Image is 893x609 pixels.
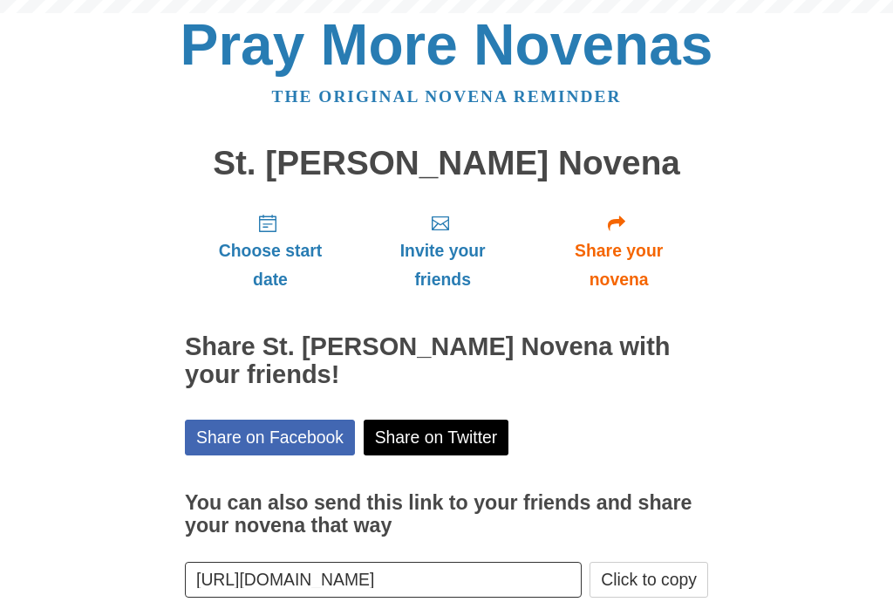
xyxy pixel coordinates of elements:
span: Invite your friends [373,236,512,294]
h1: St. [PERSON_NAME] Novena [185,145,708,182]
h3: You can also send this link to your friends and share your novena that way [185,492,708,537]
button: Click to copy [590,562,708,598]
a: Share on Facebook [185,420,355,455]
a: Invite your friends [356,199,529,303]
span: Choose start date [202,236,338,294]
a: Share on Twitter [364,420,509,455]
a: Share your novena [529,199,708,303]
a: Pray More Novenas [181,12,713,77]
span: Share your novena [547,236,691,294]
a: Choose start date [185,199,356,303]
a: The original novena reminder [272,87,622,106]
h2: Share St. [PERSON_NAME] Novena with your friends! [185,333,708,389]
